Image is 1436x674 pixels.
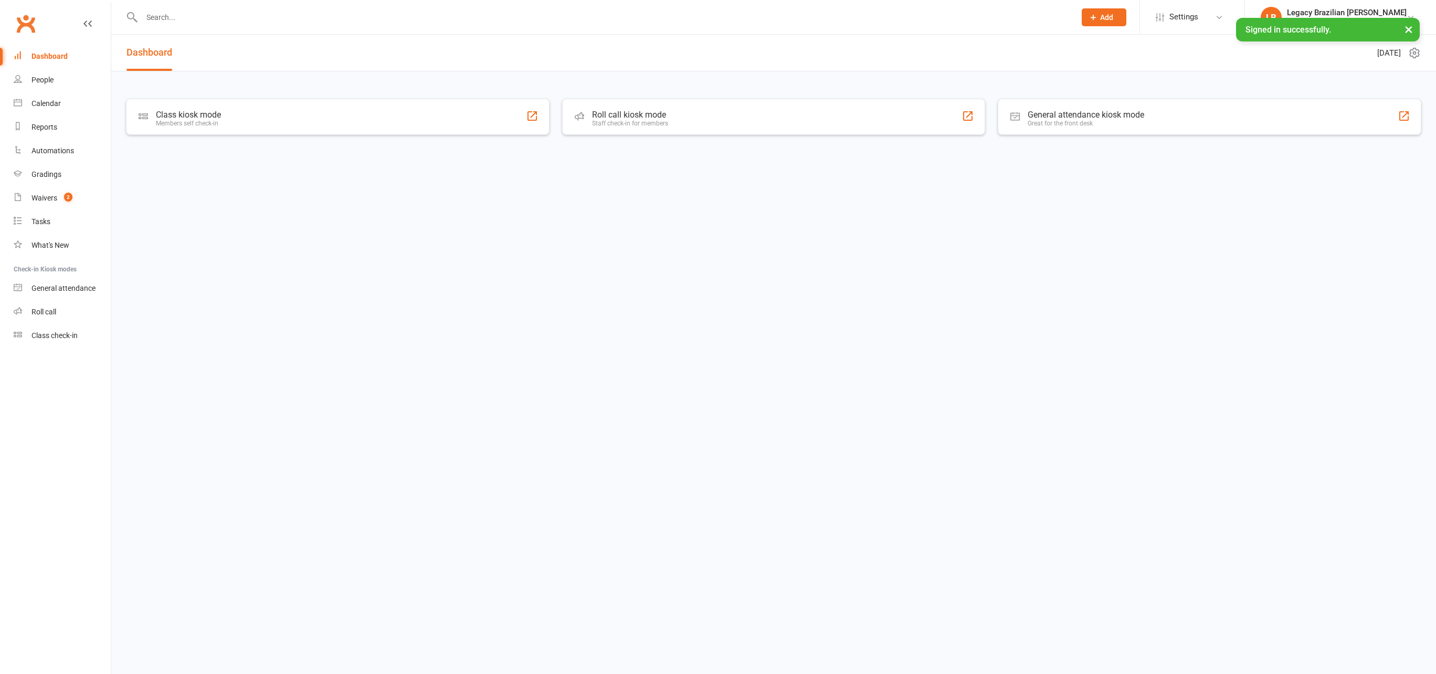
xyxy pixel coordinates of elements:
a: Gradings [14,163,111,186]
span: Add [1100,13,1113,22]
div: Tasks [31,217,50,226]
div: Gradings [31,170,61,178]
input: Search... [139,10,1068,25]
a: Dashboard [14,45,111,68]
span: [DATE] [1377,47,1401,59]
div: Dashboard [31,52,68,60]
span: Settings [1169,5,1198,29]
div: Automations [31,146,74,155]
a: Class kiosk mode [14,324,111,347]
a: What's New [14,234,111,257]
div: Staff check-in for members [592,120,668,127]
div: Members self check-in [156,120,221,127]
button: × [1399,18,1418,40]
a: Automations [14,139,111,163]
div: Class check-in [31,331,78,340]
div: Great for the front desk [1028,120,1144,127]
div: Class kiosk mode [156,110,221,120]
div: Legacy Brazilian [PERSON_NAME] [1287,17,1407,27]
a: People [14,68,111,92]
div: Waivers [31,194,57,202]
div: General attendance kiosk mode [1028,110,1144,120]
a: Roll call [14,300,111,324]
div: What's New [31,241,69,249]
div: Calendar [31,99,61,108]
div: People [31,76,54,84]
div: LB [1261,7,1282,28]
div: Reports [31,123,57,131]
div: General attendance [31,284,96,292]
span: Signed in successfully. [1245,25,1331,35]
div: Roll call kiosk mode [592,110,668,120]
div: Roll call [31,308,56,316]
span: 2 [64,193,72,202]
a: Reports [14,115,111,139]
a: Calendar [14,92,111,115]
a: Waivers 2 [14,186,111,210]
a: Tasks [14,210,111,234]
div: Legacy Brazilian [PERSON_NAME] [1287,8,1407,17]
a: General attendance kiosk mode [14,277,111,300]
a: Dashboard [126,35,172,71]
a: Clubworx [13,10,39,37]
button: Add [1082,8,1126,26]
